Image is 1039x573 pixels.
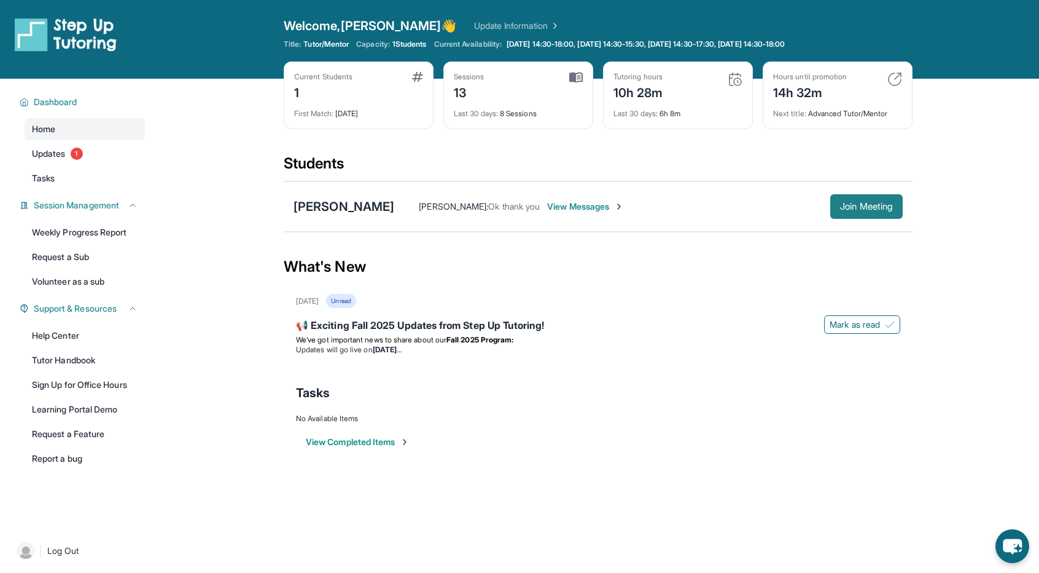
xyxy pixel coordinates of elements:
img: card [887,72,902,87]
span: First Match : [294,109,333,118]
div: What's New [284,240,913,294]
span: Mark as read [830,318,880,331]
img: card [569,72,583,83]
span: Ok thank you [488,201,540,211]
span: 1 [71,148,83,160]
span: Home [32,123,55,135]
div: [DATE] [294,101,423,119]
a: Weekly Progress Report [25,221,145,243]
span: 1 Students [392,39,427,49]
div: 📢 Exciting Fall 2025 Updates from Step Up Tutoring! [296,318,900,335]
span: Tutor/Mentor [303,39,349,49]
span: | [39,543,42,558]
a: Request a Sub [25,246,145,268]
img: Mark as read [885,320,895,330]
span: [PERSON_NAME] : [419,201,488,211]
span: Capacity: [356,39,390,49]
img: Chevron Right [548,20,560,32]
span: Next title : [773,109,806,118]
a: Tutor Handbook [25,349,145,371]
span: Log Out [47,545,79,557]
div: 8 Sessions [454,101,583,119]
span: Last 30 days : [613,109,658,118]
a: Update Information [474,20,560,32]
div: 6h 8m [613,101,742,119]
div: 1 [294,82,352,101]
span: View Messages [547,200,624,213]
a: Tasks [25,167,145,189]
span: Dashboard [34,96,77,108]
div: 13 [454,82,484,101]
img: Chevron-Right [614,202,624,211]
span: Join Meeting [840,203,893,210]
span: [DATE] 14:30-18:00, [DATE] 14:30-15:30, [DATE] 14:30-17:30, [DATE] 14:30-18:00 [507,39,785,49]
span: Support & Resources [34,302,117,315]
button: chat-button [995,529,1029,563]
li: Updates will go live on [296,345,900,355]
a: Home [25,118,145,140]
div: Students [284,154,913,181]
button: View Completed Items [306,436,410,448]
span: Tasks [296,384,330,401]
a: Request a Feature [25,423,145,445]
span: Updates [32,148,66,160]
button: Session Management [29,199,138,211]
a: Volunteer as a sub [25,271,145,293]
button: Support & Resources [29,302,138,315]
div: [DATE] [296,296,319,306]
button: Dashboard [29,96,138,108]
button: Join Meeting [830,194,903,219]
div: 10h 28m [613,82,663,101]
span: Last 30 days : [454,109,498,118]
div: Sessions [454,72,484,82]
img: user-img [17,542,34,559]
strong: Fall 2025 Program: [446,335,513,344]
span: Session Management [34,199,119,211]
img: card [412,72,423,82]
strong: [DATE] [373,345,402,354]
div: Advanced Tutor/Mentor [773,101,902,119]
span: Current Availability: [434,39,502,49]
img: logo [15,17,117,52]
div: Hours until promotion [773,72,847,82]
span: Tasks [32,172,55,184]
div: No Available Items [296,414,900,424]
button: Mark as read [824,315,900,334]
a: [DATE] 14:30-18:00, [DATE] 14:30-15:30, [DATE] 14:30-17:30, [DATE] 14:30-18:00 [504,39,787,49]
a: Learning Portal Demo [25,398,145,421]
div: Unread [326,294,356,308]
div: [PERSON_NAME] [294,198,394,215]
span: Welcome, [PERSON_NAME] 👋 [284,17,457,34]
span: Title: [284,39,301,49]
div: 14h 32m [773,82,847,101]
a: Sign Up for Office Hours [25,374,145,396]
div: Tutoring hours [613,72,663,82]
a: Help Center [25,325,145,347]
a: Report a bug [25,448,145,470]
img: card [728,72,742,87]
span: We’ve got important news to share about our [296,335,446,344]
a: Updates1 [25,143,145,165]
div: Current Students [294,72,352,82]
a: |Log Out [12,537,145,564]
